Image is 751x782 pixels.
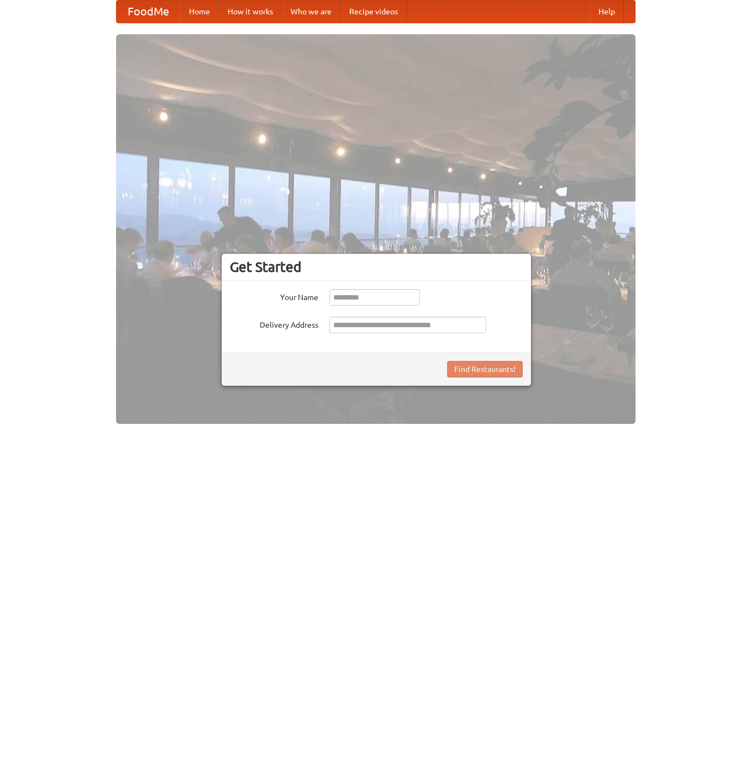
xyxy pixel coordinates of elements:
[117,1,180,23] a: FoodMe
[282,1,340,23] a: Who we are
[230,259,523,275] h3: Get Started
[230,289,318,303] label: Your Name
[590,1,624,23] a: Help
[180,1,219,23] a: Home
[340,1,407,23] a: Recipe videos
[219,1,282,23] a: How it works
[447,361,523,377] button: Find Restaurants!
[230,317,318,330] label: Delivery Address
